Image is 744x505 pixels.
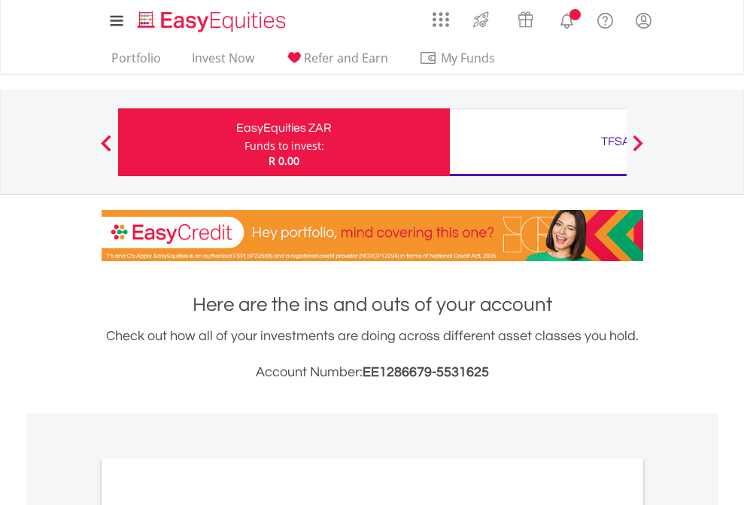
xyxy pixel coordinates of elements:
a: Refer and Earn [279,50,394,74]
a: Portfolio [105,50,167,74]
img: EasyCredit Promotion Banner [102,210,643,261]
a: Vouchers [503,4,548,32]
img: grid-menu-icon.svg [433,11,449,28]
span: My Funds [419,48,518,68]
a: FAQ's and Support [586,4,624,34]
span: Refer and Earn [304,50,388,66]
button: Next [623,142,653,157]
a: Home page [132,4,292,34]
a: My Profile [624,4,663,37]
div: Funds to invest: [244,138,324,154]
div: EasyEquities ZAR [127,117,441,138]
img: EasyEquities_Logo.png [135,9,292,34]
a: AppsGrid [423,4,459,28]
a: Invest Now [186,50,260,74]
h1: Here are the ins and outs of your account [102,291,643,318]
h3: Account Number: [102,362,643,383]
a: Notifications [548,4,586,34]
div: Check out how all of your investments are doing across different asset classes you hold. [102,326,643,383]
button: Previous [91,142,121,157]
span: R 0.00 [269,154,299,168]
img: vouchers-v2.svg [513,8,538,32]
span: EE1286679-5531625 [363,365,489,379]
img: thrive-v2.svg [469,8,493,32]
